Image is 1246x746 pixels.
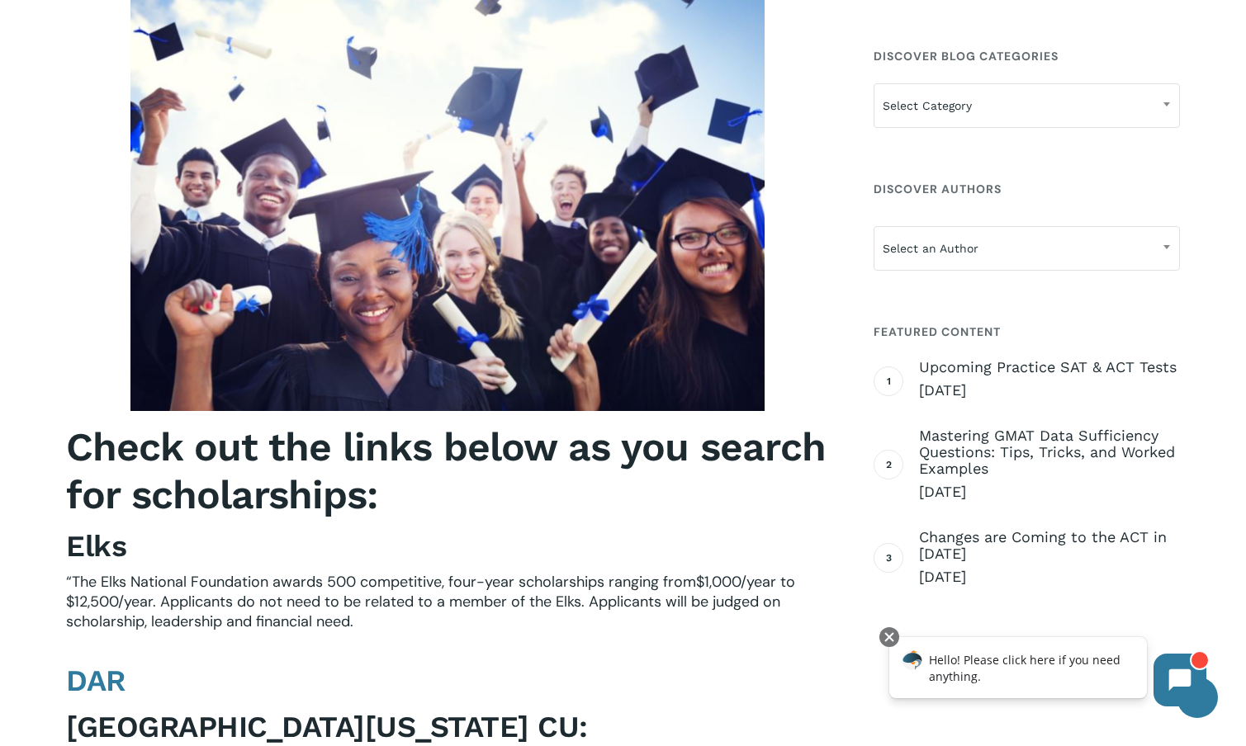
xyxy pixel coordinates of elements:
[66,661,126,700] a: DAR
[919,567,1180,587] span: [DATE]
[66,572,795,611] span: $1,000/year to $12,500/year
[874,41,1180,71] h4: Discover Blog Categories
[872,624,1223,723] iframe: Chatbot
[66,526,126,565] a: Elks
[874,174,1180,204] h4: Discover Authors
[919,482,1180,502] span: [DATE]
[919,380,1180,400] span: [DATE]
[874,83,1180,128] span: Select Category
[66,423,826,518] strong: Check out the links below as you search for scholarships:
[874,88,1179,123] span: Select Category
[66,572,696,592] span: “The Elks National Foundation awards 500 competitive, four-year scholarships ranging from
[919,359,1180,400] a: Upcoming Practice SAT & ACT Tests [DATE]
[874,317,1180,347] h4: Featured Content
[919,529,1180,587] a: Changes are Coming to the ACT in [DATE] [DATE]
[919,427,1180,502] a: Mastering GMAT Data Sufficiency Questions: Tips, Tricks, and Worked Examples [DATE]
[66,592,780,631] span: . Applicants do not need to be related to a member of the Elks. Applicants will be judged on scho...
[919,359,1180,375] span: Upcoming Practice SAT & ACT Tests
[66,663,126,698] strong: DAR
[66,529,126,564] strong: Elks
[874,226,1180,271] span: Select an Author
[919,529,1180,562] span: Changes are Coming to the ACT in [DATE]
[66,710,588,744] strong: [GEOGRAPHIC_DATA][US_STATE] CU:
[874,231,1179,266] span: Select an Author
[919,427,1180,477] span: Mastering GMAT Data Sufficiency Questions: Tips, Tricks, and Worked Examples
